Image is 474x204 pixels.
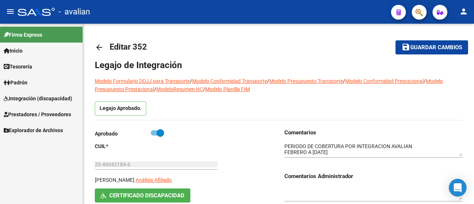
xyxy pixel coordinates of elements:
a: Modelo Conformidad Transporte [192,78,267,84]
span: Prestadores / Proveedores [4,110,71,118]
span: Integración (discapacidad) [4,94,72,103]
mat-icon: arrow_back [95,43,104,52]
p: [PERSON_NAME] [95,176,134,184]
span: Inicio [4,47,23,55]
span: Firma Express [4,31,42,39]
span: - avalian [59,4,90,20]
div: Open Intercom Messenger [449,179,467,197]
a: Modelo Planilla FIM [205,86,250,92]
p: Legajo Aprobado. [95,101,146,116]
a: ModeloResumen HC [156,86,203,92]
span: Certificado Discapacidad [109,193,184,199]
p: CUIL [95,142,151,150]
span: Guardar cambios [410,44,462,51]
button: Certificado Discapacidad [95,188,190,202]
a: Modelo Presupuesto Transporte [269,78,343,84]
mat-icon: menu [6,7,15,16]
span: Padrón [4,78,27,87]
span: Explorador de Archivos [4,126,63,134]
span: Editar 352 [110,42,147,51]
mat-icon: save [401,43,410,51]
a: Modelo Conformidad Prestacional [345,78,424,84]
h1: Legajo de Integración [95,59,462,71]
span: Análisis Afiliado [136,177,172,183]
a: Modelo Formulario DDJJ para Transporte [95,78,190,84]
p: Aprobado [95,130,151,138]
span: Tesorería [4,63,32,71]
button: Guardar cambios [395,40,468,54]
mat-icon: person [459,7,468,16]
h3: Comentarios Administrador [284,172,462,180]
h3: Comentarios [284,128,462,137]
